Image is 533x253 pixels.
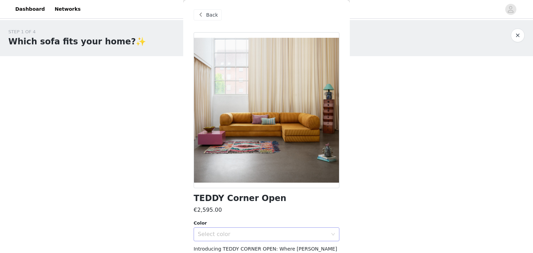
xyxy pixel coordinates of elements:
div: avatar [507,4,514,15]
div: STEP 1 OF 4 [8,28,146,35]
span: Back [206,11,218,19]
div: Select color [198,231,328,238]
h1: Which sofa fits your home?✨ [8,35,146,48]
h3: €2,595.00 [194,206,222,214]
a: Dashboard [11,1,49,17]
h1: TEDDY Corner Open [194,194,286,203]
i: icon: down [331,232,335,237]
div: Color [194,220,339,227]
a: Networks [50,1,85,17]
